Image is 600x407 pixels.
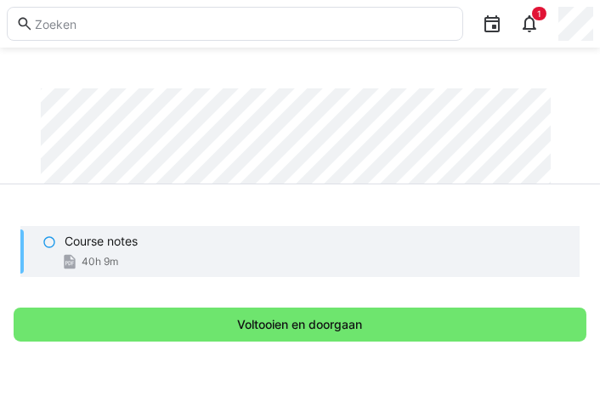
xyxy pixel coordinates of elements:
[82,255,118,269] span: 40h 9m
[14,308,586,342] button: Voltooien en doorgaan
[235,316,365,333] span: Voltooien en doorgaan
[537,8,541,19] span: 1
[65,233,138,250] p: Course notes
[33,16,454,31] input: Zoeken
